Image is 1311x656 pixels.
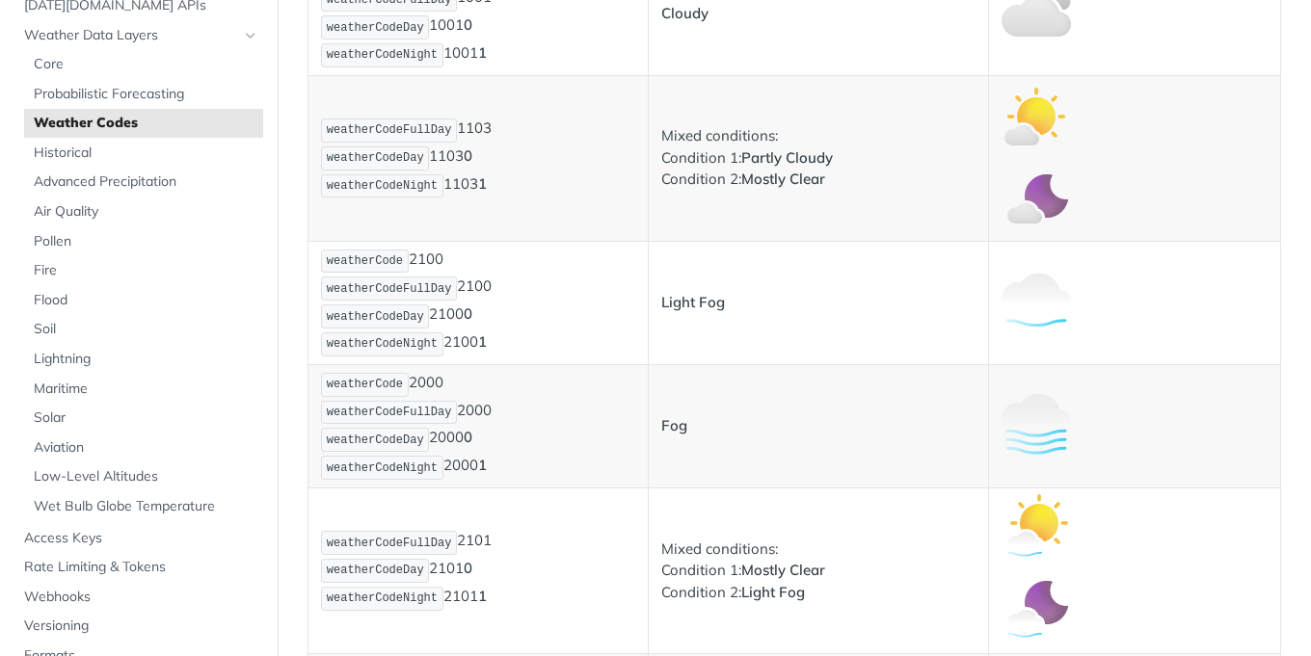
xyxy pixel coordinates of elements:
span: Low-Level Altitudes [34,467,258,486]
span: weatherCodeFullDay [327,282,452,296]
img: mostly_clear_day [1002,82,1071,151]
span: Core [34,55,258,74]
span: Wet Bulb Globe Temperature [34,497,258,516]
span: Webhooks [24,588,258,607]
a: Soil [24,315,263,344]
strong: Light Fog [661,293,725,311]
img: mostly_clear_light_fog_night [1002,578,1071,647]
span: Pollen [34,232,258,251]
button: Hide subpages for Weather Data Layers [243,28,258,43]
img: mostly_clear_night [1002,166,1071,235]
span: Access Keys [24,529,258,548]
span: weatherCodeDay [327,310,424,324]
p: Mixed conditions: Condition 1: Condition 2: [661,538,976,604]
strong: 0 [464,146,472,165]
a: Access Keys [14,524,263,553]
img: mostly_clear_light_fog_day [1002,494,1071,564]
a: Weather Data LayersHide subpages for Weather Data Layers [14,21,263,50]
img: fog [1002,391,1071,460]
strong: Partly Cloudy [741,148,833,167]
a: Advanced Precipitation [24,168,263,197]
p: Mixed conditions: Condition 1: Condition 2: [661,125,976,191]
p: 2100 2100 2100 2100 [321,248,635,358]
strong: Mostly Clear [741,170,825,188]
span: Expand image [1002,602,1071,620]
span: Rate Limiting & Tokens [24,558,258,577]
span: Expand image [1002,518,1071,537]
a: Flood [24,286,263,315]
span: Expand image [1002,189,1071,207]
span: weatherCodeFullDay [327,406,452,419]
a: Webhooks [14,583,263,612]
a: Maritime [24,375,263,404]
span: Weather Data Layers [24,26,238,45]
strong: 1 [478,457,487,475]
span: Aviation [34,438,258,458]
span: Expand image [1002,292,1071,310]
strong: Light Fog [741,583,805,601]
a: Core [24,50,263,79]
a: Lightning [24,345,263,374]
span: Expand image [1002,415,1071,433]
span: weatherCode [327,378,403,391]
span: weatherCodeNight [327,48,438,62]
span: weatherCodeNight [327,591,438,605]
span: weatherCodeNight [327,337,438,351]
span: Weather Codes [34,114,258,133]
span: Lightning [34,350,258,369]
a: Historical [24,139,263,168]
p: 1103 1103 1103 [321,117,635,199]
a: Solar [24,404,263,433]
span: weatherCodeDay [327,564,424,577]
span: Solar [34,408,258,428]
strong: 1 [478,587,487,605]
span: Maritime [34,380,258,399]
span: Expand image [1002,3,1071,21]
strong: 0 [464,429,472,447]
span: weatherCodeFullDay [327,537,452,550]
strong: 1 [478,43,487,62]
a: Pollen [24,227,263,256]
span: weatherCodeFullDay [327,123,452,137]
span: Expand image [1002,105,1071,123]
span: Versioning [24,617,258,636]
a: Air Quality [24,197,263,226]
span: weatherCodeDay [327,433,424,447]
a: Rate Limiting & Tokens [14,553,263,582]
span: Fire [34,261,258,280]
p: 2101 2101 2101 [321,529,635,612]
strong: 0 [464,16,472,35]
img: light_fog [1002,268,1071,337]
span: Historical [34,144,258,163]
strong: Mostly Clear [741,561,825,579]
span: Probabilistic Forecasting [34,85,258,104]
a: Versioning [14,612,263,641]
strong: Cloudy [661,4,709,22]
a: Weather Codes [24,109,263,138]
strong: 1 [478,332,487,351]
strong: 0 [464,305,472,324]
span: Air Quality [34,202,258,222]
span: Flood [34,291,258,310]
a: Low-Level Altitudes [24,462,263,491]
a: Wet Bulb Globe Temperature [24,492,263,521]
span: weatherCodeDay [327,151,424,165]
strong: 1 [478,174,487,193]
a: Probabilistic Forecasting [24,80,263,109]
span: weatherCode [327,254,403,268]
a: Fire [24,256,263,285]
span: weatherCodeDay [327,21,424,35]
p: 2000 2000 2000 2000 [321,371,635,482]
span: Advanced Precipitation [34,172,258,192]
strong: Fog [661,416,687,434]
a: Aviation [24,433,263,462]
span: Soil [34,320,258,339]
span: weatherCodeNight [327,179,438,193]
strong: 0 [464,559,472,577]
span: weatherCodeNight [327,461,438,475]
